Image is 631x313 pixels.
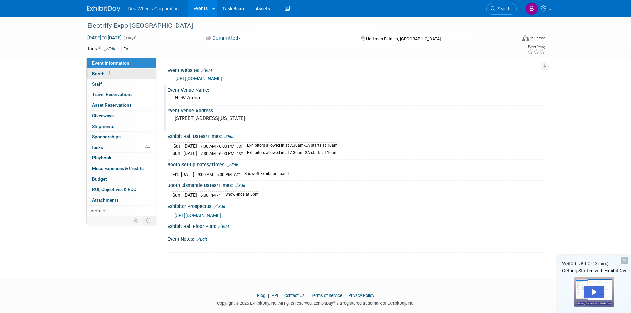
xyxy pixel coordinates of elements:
td: Sun. [172,192,184,199]
span: Budget [92,176,107,182]
span: [DATE] [DATE] [87,35,122,41]
span: (13 mins) [591,261,608,266]
span: (3 days) [123,36,137,40]
div: Watch Demo [557,260,631,267]
span: | [343,293,347,298]
span: ROI, Objectives & ROO [92,187,136,192]
td: [DATE] [184,143,197,150]
div: Getting Started with ExhibitDay [557,267,631,274]
a: [URL][DOMAIN_NAME] [174,213,221,218]
span: CST [237,152,243,156]
span: | [306,293,310,298]
a: Edit [218,224,229,229]
td: Exhibitors allowed in at 7:30am-GA starts at 10am [243,143,338,150]
button: Committed [204,35,243,42]
span: Event Information [92,60,129,66]
a: API [272,293,278,298]
td: Exhibitors allowed in at 7:30am-GA starts at 10am [243,150,338,157]
a: Misc. Expenses & Credits [87,163,156,174]
a: Staff [87,79,156,89]
div: EV [121,46,130,53]
a: Search [486,3,517,15]
td: Sun. [172,150,184,157]
span: CST [234,173,240,177]
div: Booth Dismantle Dates/Times: [167,181,544,189]
span: 7:30 AM - 6:00 PM [200,144,234,149]
img: Format-Inperson.png [522,35,529,41]
div: In-Person [530,36,546,41]
td: Showoff Exhibitor Load-In [240,171,291,178]
span: to [101,35,108,40]
td: Show ends at 6pm [221,192,259,199]
a: Playbook [87,153,156,163]
a: Edit [224,134,235,139]
a: [URL][DOMAIN_NAME] [175,76,222,81]
td: Fri. [172,171,181,178]
span: Playbook [92,155,111,160]
a: Privacy Policy [348,293,374,298]
td: [DATE] [181,171,194,178]
span: CST [237,144,243,149]
div: Event Notes: [167,234,544,243]
span: ? [218,193,220,198]
a: Sponsorships [87,132,156,142]
a: Edit [196,237,207,242]
div: Play [584,286,604,298]
span: RealWheels Corporation [128,6,179,11]
span: | [279,293,283,298]
a: Contact Us [284,293,305,298]
div: Dismiss [621,257,628,264]
span: | [266,293,271,298]
span: Booth [92,71,113,76]
td: Toggle Event Tabs [142,216,156,225]
td: Tags [87,45,115,53]
span: Asset Reservations [92,102,131,108]
a: more [87,206,156,216]
span: Attachments [92,197,119,203]
a: Event Information [87,58,156,68]
td: Personalize Event Tab Strip [131,216,142,225]
span: Search [495,6,510,11]
a: Attachments [87,195,156,205]
td: [DATE] [184,150,197,157]
img: Bean Grace [525,2,538,15]
span: more [91,208,101,213]
span: Booth not reserved yet [106,71,113,76]
a: Edit [201,68,212,73]
img: ExhibitDay [87,6,120,12]
a: Edit [227,163,238,167]
span: Travel Reservations [92,92,132,97]
span: Tasks [91,145,103,150]
a: Budget [87,174,156,184]
div: Exhibit Hall Floor Plan: [167,221,544,230]
a: Edit [214,204,225,209]
div: Electrify Expo [GEOGRAPHIC_DATA] [85,20,507,32]
pre: [STREET_ADDRESS][US_STATE] [175,115,317,121]
a: Edit [104,47,115,51]
div: Event Website: [167,65,544,74]
span: Sponsorships [92,134,121,139]
td: [DATE] [184,192,197,199]
div: Exhibit Hall Dates/Times: [167,131,544,140]
div: Event Rating [527,45,545,49]
div: Exhibitor Prospectus: [167,201,544,210]
div: Event Format [478,34,546,44]
span: Staff [92,81,102,87]
div: NOW Arena [172,93,539,103]
sup: ® [333,300,335,304]
span: Misc. Expenses & Credits [92,166,144,171]
a: Booth [87,69,156,79]
a: Giveaways [87,111,156,121]
a: Tasks [87,142,156,153]
div: Event Venue Address: [167,106,544,114]
a: Blog [257,293,265,298]
a: Shipments [87,121,156,131]
span: Hoffman Estates, [GEOGRAPHIC_DATA] [366,36,441,41]
span: 9:00 AM - 5:00 PM [198,172,232,177]
a: Edit [235,183,245,188]
span: 6:00 PM - [200,193,220,198]
span: Giveaways [92,113,114,118]
span: Shipments [92,124,114,129]
a: Asset Reservations [87,100,156,110]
